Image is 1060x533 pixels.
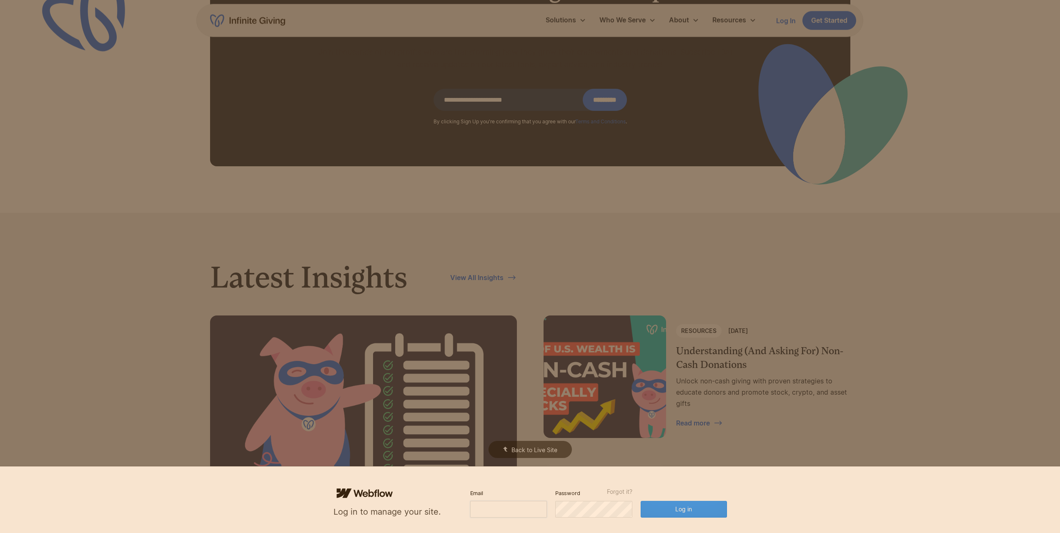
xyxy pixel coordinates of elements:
span: Password [555,489,580,497]
span: Back to Live Site [511,446,557,453]
span: Email [470,489,483,497]
span: Forgot it? [607,488,632,495]
button: Log in [641,501,727,518]
div: Log in to manage your site. [333,506,441,518]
